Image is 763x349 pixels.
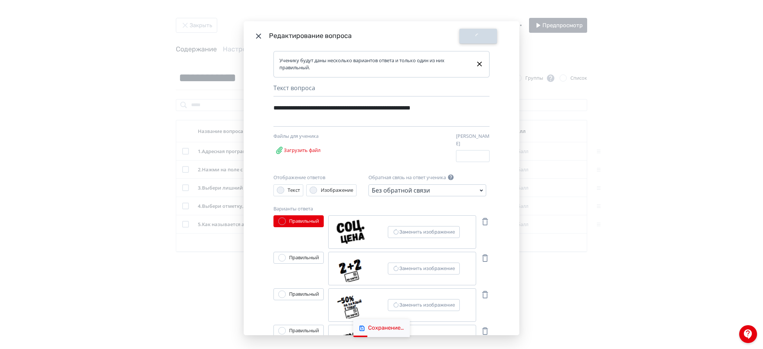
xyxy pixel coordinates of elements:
[244,21,519,335] div: Modal
[279,57,469,72] div: Ученику будут даны несколько вариантов ответа и только один из них правильный.
[273,174,325,181] label: Отображение ответов
[372,186,430,195] div: Без обратной связи
[368,324,404,332] div: Сохранение…
[289,218,319,225] div: Правильный
[288,187,300,194] div: Текст
[273,83,490,96] div: Текст вопроса
[289,327,319,334] div: Правильный
[368,174,446,181] label: Обратная связь на ответ ученика
[273,205,313,213] label: Варианты ответа
[289,254,319,261] div: Правильный
[273,133,352,140] div: Файлы для ученика
[269,31,459,41] div: Редактирование вопроса
[289,291,319,298] div: Правильный
[321,187,353,194] div: Изображение
[456,133,490,147] label: [PERSON_NAME]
